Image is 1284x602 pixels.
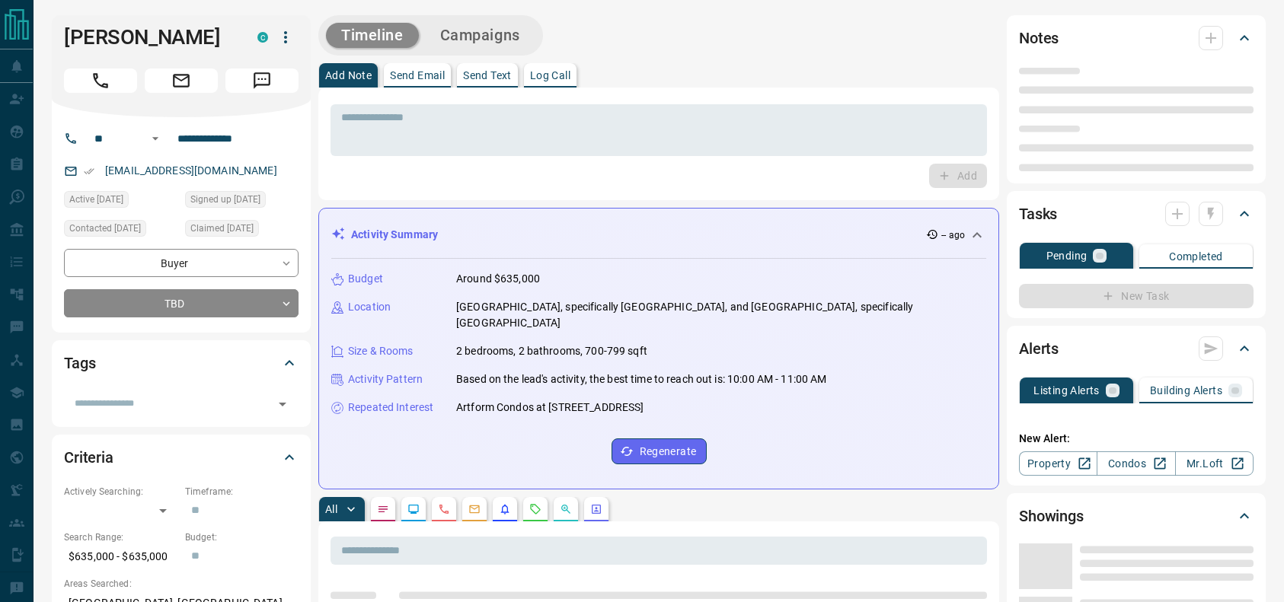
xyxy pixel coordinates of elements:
span: Active [DATE] [69,192,123,207]
button: Regenerate [612,438,707,464]
svg: Email Verified [84,166,94,177]
p: Around $635,000 [456,271,540,287]
p: Log Call [530,70,570,81]
div: Showings [1019,498,1254,534]
div: Tags [64,345,299,381]
span: Claimed [DATE] [190,221,254,236]
span: Email [145,68,218,93]
p: Activity Summary [351,227,438,243]
p: Budget [348,271,383,287]
div: Sat Aug 16 2025 [185,220,299,241]
svg: Calls [438,503,450,515]
p: Send Text [463,70,512,81]
p: Actively Searching: [64,485,177,498]
div: Sun Apr 07 2024 [185,191,299,212]
a: [EMAIL_ADDRESS][DOMAIN_NAME] [105,164,277,177]
div: Notes [1019,20,1254,56]
h2: Criteria [64,445,113,470]
p: Listing Alerts [1033,385,1100,396]
p: Areas Searched: [64,577,299,591]
div: Sat Aug 16 2025 [64,191,177,212]
p: Activity Pattern [348,371,423,387]
p: Based on the lead's activity, the best time to reach out is: 10:00 AM - 11:00 AM [456,371,827,387]
p: -- ago [941,228,965,242]
h1: [PERSON_NAME] [64,25,235,49]
h2: Tags [64,351,95,375]
p: Send Email [390,70,445,81]
svg: Listing Alerts [499,503,511,515]
a: Condos [1097,451,1175,476]
p: Search Range: [64,530,177,544]
p: Add Note [325,70,372,81]
div: TBD [64,289,299,317]
div: Criteria [64,439,299,476]
svg: Emails [468,503,481,515]
h2: Showings [1019,504,1084,528]
p: New Alert: [1019,431,1254,447]
button: Open [272,393,293,415]
p: Pending [1046,250,1088,261]
svg: Requests [529,503,541,515]
p: Timeframe: [185,485,299,498]
a: Property [1019,451,1097,476]
button: Open [146,129,164,148]
p: Building Alerts [1150,385,1222,396]
p: [GEOGRAPHIC_DATA], specifically [GEOGRAPHIC_DATA], and [GEOGRAPHIC_DATA], specifically [GEOGRAPHI... [456,299,986,331]
p: 2 bedrooms, 2 bathrooms, 700-799 sqft [456,343,647,359]
svg: Notes [377,503,389,515]
p: Location [348,299,391,315]
h2: Alerts [1019,336,1059,361]
div: Tasks [1019,196,1254,232]
p: Budget: [185,530,299,544]
div: condos.ca [257,32,268,43]
svg: Opportunities [560,503,572,515]
button: Campaigns [425,23,535,48]
h2: Notes [1019,26,1059,50]
a: Mr.Loft [1175,451,1254,476]
div: Sat Aug 16 2025 [64,220,177,241]
div: Activity Summary-- ago [331,221,986,249]
div: Buyer [64,249,299,277]
p: $635,000 - $635,000 [64,544,177,569]
button: Timeline [326,23,419,48]
div: Alerts [1019,330,1254,367]
p: Artform Condos at [STREET_ADDRESS] [456,400,644,416]
span: Contacted [DATE] [69,221,141,236]
span: Message [225,68,299,93]
p: Repeated Interest [348,400,433,416]
svg: Agent Actions [590,503,602,515]
h2: Tasks [1019,202,1057,226]
svg: Lead Browsing Activity [407,503,420,515]
p: Size & Rooms [348,343,414,359]
span: Signed up [DATE] [190,192,260,207]
p: Completed [1169,251,1223,262]
p: All [325,504,337,514]
span: Call [64,68,137,93]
